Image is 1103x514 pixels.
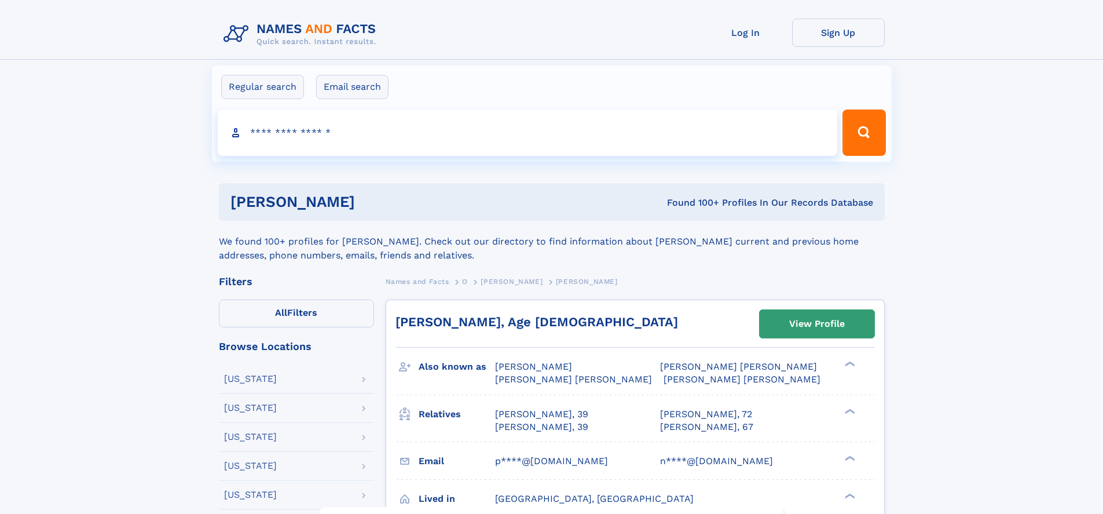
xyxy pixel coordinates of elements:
a: [PERSON_NAME] [481,274,543,289]
div: [US_STATE] [224,461,277,471]
span: [PERSON_NAME] [556,278,618,286]
div: ❯ [842,492,856,500]
div: Found 100+ Profiles In Our Records Database [511,196,873,209]
span: [PERSON_NAME] [PERSON_NAME] [660,361,817,372]
span: [PERSON_NAME] [PERSON_NAME] [664,374,820,385]
img: Logo Names and Facts [219,19,386,50]
a: [PERSON_NAME], 67 [660,421,753,433]
div: View Profile [789,311,845,337]
a: [PERSON_NAME], 72 [660,408,752,421]
div: ❯ [842,360,856,368]
div: [US_STATE] [224,403,277,413]
span: O [462,278,468,286]
h3: Also known as [419,357,495,377]
div: ❯ [842,407,856,415]
h3: Relatives [419,404,495,424]
span: [PERSON_NAME] [495,361,572,372]
a: Names and Facts [386,274,449,289]
a: Sign Up [792,19,885,47]
h1: [PERSON_NAME] [230,195,511,209]
div: We found 100+ profiles for [PERSON_NAME]. Check out our directory to find information about [PERS... [219,221,885,263]
label: Regular search [221,75,304,99]
label: Filters [219,300,374,327]
h3: Lived in [419,489,495,509]
a: View Profile [760,310,874,338]
label: Email search [316,75,389,99]
h3: Email [419,451,495,471]
input: search input [218,110,838,156]
div: Browse Locations [219,341,374,352]
a: [PERSON_NAME], Age [DEMOGRAPHIC_DATA] [395,315,678,329]
div: [US_STATE] [224,432,277,442]
span: [GEOGRAPHIC_DATA], [GEOGRAPHIC_DATA] [495,493,694,504]
span: [PERSON_NAME] [481,278,543,286]
a: [PERSON_NAME], 39 [495,408,588,421]
button: Search Button [842,110,885,156]
span: All [275,307,287,318]
div: [US_STATE] [224,374,277,384]
div: [US_STATE] [224,490,277,500]
a: O [462,274,468,289]
div: ❯ [842,454,856,462]
span: [PERSON_NAME] [PERSON_NAME] [495,374,652,385]
a: Log In [699,19,792,47]
a: [PERSON_NAME], 39 [495,421,588,433]
div: Filters [219,276,374,287]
